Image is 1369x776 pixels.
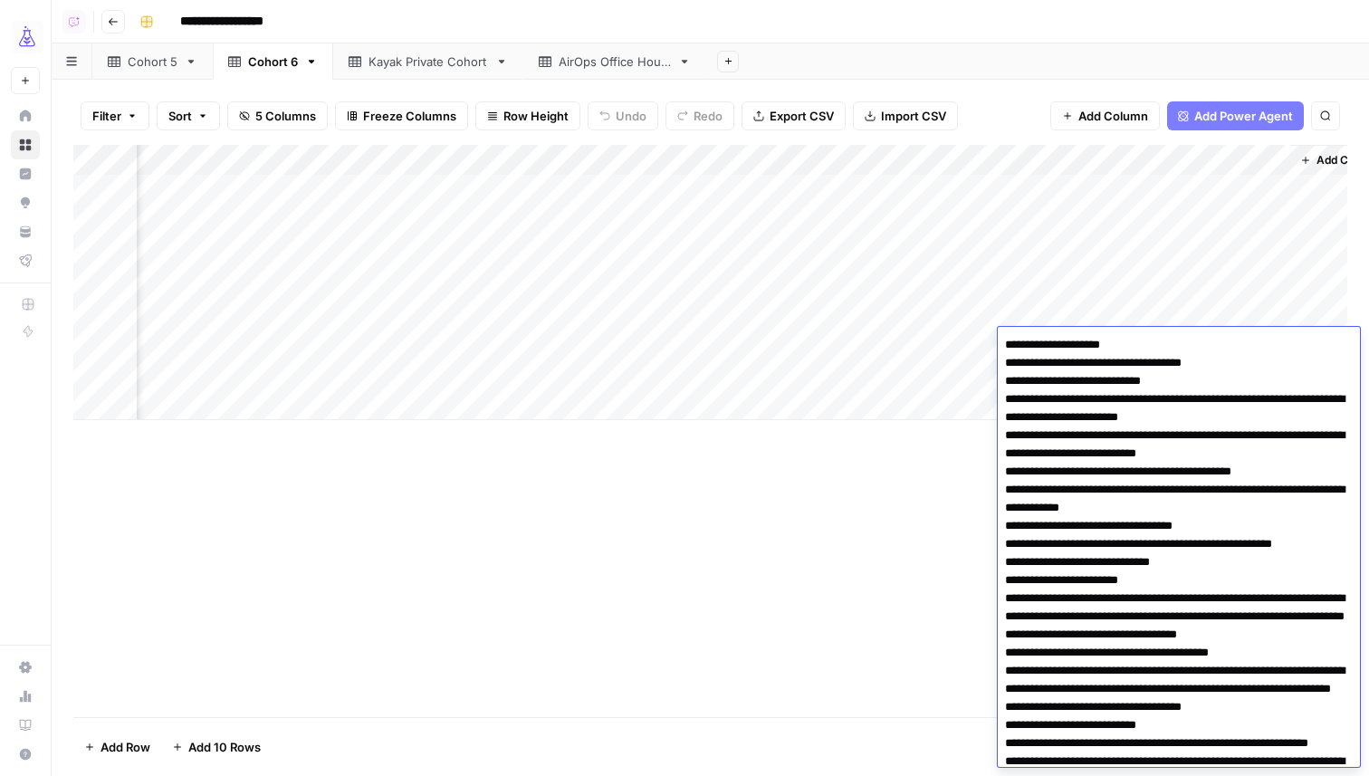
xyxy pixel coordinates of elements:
[11,14,40,60] button: Workspace: AirOps Growth
[588,101,658,130] button: Undo
[369,53,488,71] div: Kayak Private Cohort
[11,217,40,246] a: Your Data
[81,101,149,130] button: Filter
[1167,101,1304,130] button: Add Power Agent
[11,653,40,682] a: Settings
[475,101,580,130] button: Row Height
[11,101,40,130] a: Home
[853,101,958,130] button: Import CSV
[73,733,161,762] button: Add Row
[335,101,468,130] button: Freeze Columns
[11,711,40,740] a: Learning Hub
[11,130,40,159] a: Browse
[363,107,456,125] span: Freeze Columns
[227,101,328,130] button: 5 Columns
[503,107,569,125] span: Row Height
[665,101,734,130] button: Redo
[157,101,220,130] button: Sort
[694,107,723,125] span: Redo
[523,43,706,80] a: AirOps Office Hours
[92,107,121,125] span: Filter
[11,682,40,711] a: Usage
[11,159,40,188] a: Insights
[248,53,298,71] div: Cohort 6
[11,188,40,217] a: Opportunities
[188,738,261,756] span: Add 10 Rows
[1050,101,1160,130] button: Add Column
[168,107,192,125] span: Sort
[92,43,213,80] a: Cohort 5
[161,733,272,762] button: Add 10 Rows
[11,740,40,769] button: Help + Support
[213,43,333,80] a: Cohort 6
[559,53,671,71] div: AirOps Office Hours
[101,738,150,756] span: Add Row
[616,107,646,125] span: Undo
[1078,107,1148,125] span: Add Column
[128,53,177,71] div: Cohort 5
[1194,107,1293,125] span: Add Power Agent
[333,43,523,80] a: Kayak Private Cohort
[770,107,834,125] span: Export CSV
[255,107,316,125] span: 5 Columns
[742,101,846,130] button: Export CSV
[11,21,43,53] img: AirOps Growth Logo
[11,246,40,275] a: Flightpath
[881,107,946,125] span: Import CSV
